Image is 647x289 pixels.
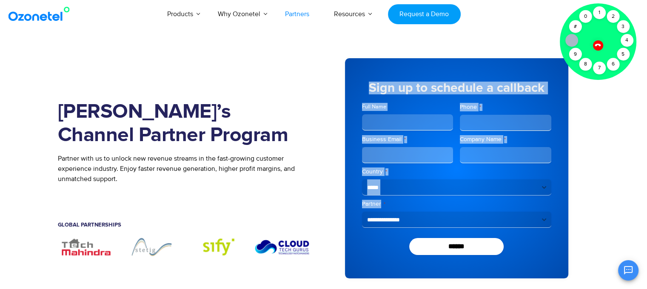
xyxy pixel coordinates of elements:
img: CloubTech [254,236,311,257]
img: Sify [188,236,245,257]
button: Open chat [618,260,638,280]
p: Partner with us to unlock new revenue streams in the fast-growing customer experience industry. E... [58,153,311,184]
label: Business Email [362,135,453,144]
div: Image Carousel [58,236,311,257]
div: 3 / 7 [58,236,115,257]
label: Partner [362,200,551,208]
label: Phone [460,103,551,111]
div: 2 [607,10,619,23]
label: Full Name [362,103,453,111]
div: 1 [593,6,606,19]
div: 5 / 7 [188,236,245,257]
div: 6 [607,58,619,71]
label: Company Name [460,135,551,144]
div: 0 [579,10,592,23]
div: 9 [569,48,581,61]
a: Request a Demo [388,4,461,24]
div: 7 [593,62,606,74]
div: 5 [617,48,630,61]
h5: Sign up to schedule a callback [362,82,551,94]
h5: Global Partnerships [58,222,311,228]
img: Stetig [123,236,180,257]
div: 6 / 7 [254,236,311,257]
div: 8 [579,58,592,71]
div: 4 [621,34,633,47]
h1: [PERSON_NAME]’s Channel Partner Program [58,100,311,147]
div: 4 / 7 [123,236,180,257]
label: Country [362,167,551,176]
div: 3 [617,20,630,33]
div: # [569,20,581,33]
img: TechMahindra [58,236,115,257]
